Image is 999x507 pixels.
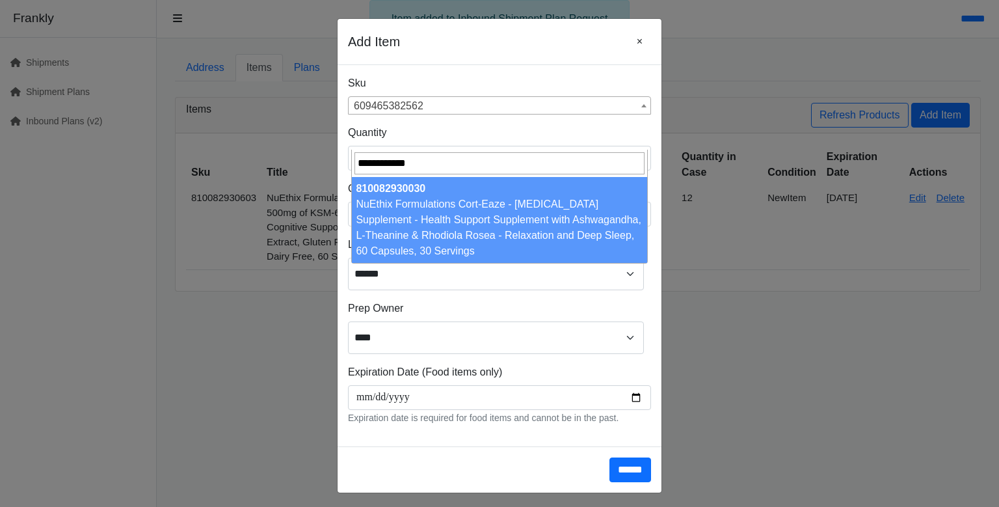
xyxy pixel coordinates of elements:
label: Prep Owner [348,301,403,316]
h5: Add Item [348,32,400,51]
label: Quantity in case [348,181,423,197]
div: NuEthix Formulations Cort-Eaze - [MEDICAL_DATA] Supplement - Health Support Supplement with Ashwa... [356,197,643,259]
label: Label Owner [348,237,407,253]
label: Expiration Date (Food items only) [348,364,502,380]
label: Sku [348,75,366,91]
input: Search [354,152,644,174]
span: × [637,36,643,47]
strong: 810082930030 [356,183,425,194]
span: NuEthix Formulations Nu-Flame Defense Dietary Supplement, May Help with Joint Irritation, 60 Caps... [348,96,651,115]
small: Expiration date is required for food items and cannot be in the past. [348,413,619,423]
button: Close [628,29,651,54]
li: NuEthix Formulations Cort-Eaze - Cortisol Supplement - Health Support Supplement with Ashwagandha... [352,177,646,263]
label: Quantity [348,125,387,141]
span: NuEthix Formulations Nu-Flame Defense Dietary Supplement, May Help with Joint Irritation, 60 Caps... [349,97,650,115]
